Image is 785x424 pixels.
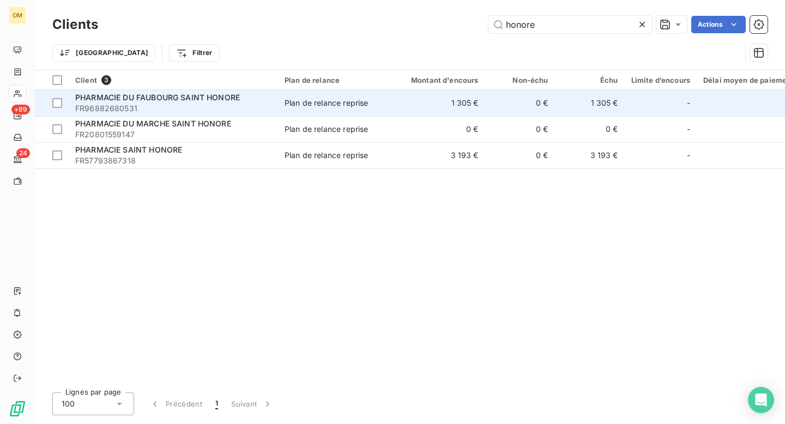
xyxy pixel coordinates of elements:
span: 24 [16,148,30,158]
td: 0 € [485,90,555,116]
td: 0 € [555,116,625,142]
span: PHARMACIE DU MARCHE SAINT HONORE [75,119,231,128]
div: OM [9,7,26,24]
button: 1 [209,392,225,415]
div: Non-échu [492,76,548,84]
div: Échu [561,76,618,84]
span: - [687,150,690,161]
span: PHARMACIE SAINT HONORE [75,145,182,154]
h3: Clients [52,15,98,34]
td: 0 € [391,116,485,142]
span: FR20801559147 [75,129,271,140]
td: 3 193 € [391,142,485,168]
span: FR96882680531 [75,103,271,114]
span: 100 [62,398,75,409]
button: Suivant [225,392,280,415]
div: Limite d’encours [631,76,690,84]
button: [GEOGRAPHIC_DATA] [52,44,155,62]
td: 1 305 € [555,90,625,116]
div: Open Intercom Messenger [748,387,774,413]
button: Filtrer [169,44,219,62]
span: FR57793867318 [75,155,271,166]
td: 3 193 € [555,142,625,168]
td: 1 305 € [391,90,485,116]
input: Rechercher [488,16,652,33]
span: Client [75,76,97,84]
button: Précédent [143,392,209,415]
div: Montant d'encours [398,76,479,84]
button: Actions [691,16,746,33]
div: Plan de relance reprise [285,98,368,108]
span: - [687,124,690,135]
div: Plan de relance [285,76,385,84]
span: 3 [101,75,111,85]
span: PHARMACIE DU FAUBOURG SAINT HONORE [75,93,240,102]
img: Logo LeanPay [9,400,26,417]
div: Plan de relance reprise [285,124,368,135]
div: Plan de relance reprise [285,150,368,161]
span: 1 [215,398,218,409]
span: - [687,98,690,108]
span: +99 [11,105,30,114]
td: 0 € [485,142,555,168]
td: 0 € [485,116,555,142]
